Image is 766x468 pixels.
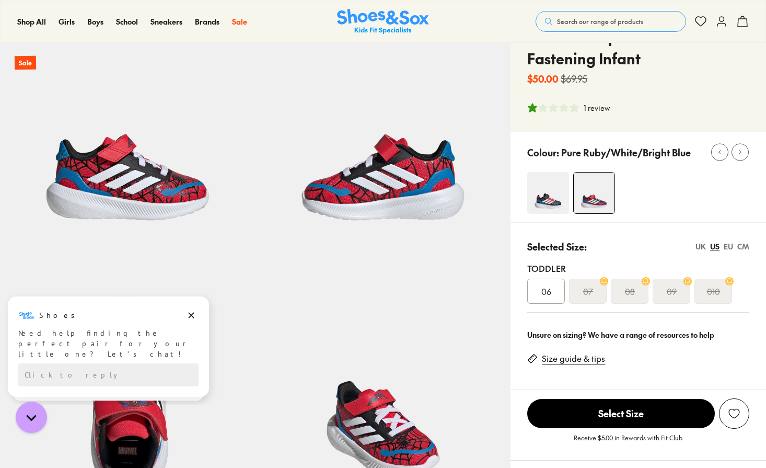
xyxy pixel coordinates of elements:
[527,26,749,70] h4: Runfalcon Spiderman Self-Fastening Infant
[527,102,610,113] button: 1 stars, 1 ratings
[583,285,593,298] s: 07
[527,262,749,275] div: Toddler
[719,398,749,429] button: Add to Wishlist
[541,285,551,298] span: 06
[116,16,138,27] a: School
[695,241,706,252] div: UK
[667,285,677,298] s: 09
[18,39,35,56] img: Shoes logo
[737,241,749,252] div: CM
[527,399,715,428] span: Select Size
[527,145,559,159] p: Colour:
[232,16,247,27] a: Sale
[527,72,559,86] b: $50.00
[8,29,209,129] div: Campaign message
[724,241,733,252] div: EU
[542,353,605,364] a: Size guide & tips
[625,285,635,298] s: 08
[150,16,182,27] a: Sneakers
[195,16,219,27] a: Brands
[710,241,719,252] div: US
[707,285,720,298] s: 010
[561,72,587,86] s: $69.95
[561,145,691,159] p: Pure Ruby/White/Bright Blue
[574,173,614,213] img: 4-524448_1
[59,16,75,27] a: Girls
[18,96,199,119] div: Reply to the campaigns
[15,56,36,70] p: Sale
[10,398,52,437] iframe: Gorgias live chat messenger
[39,42,80,53] h3: Shoes
[527,172,569,214] img: 4-548061_1
[184,40,199,55] button: Dismiss campaign
[17,16,46,27] a: Shop All
[18,60,199,92] div: Need help finding the perfect pair for your little one? Let’s chat!
[527,398,715,429] button: Select Size
[527,239,587,254] p: Selected Size:
[536,11,686,32] button: Search our range of products
[337,9,429,35] img: SNS_Logo_Responsive.svg
[87,16,103,27] a: Boys
[8,39,209,92] div: Message from Shoes. Need help finding the perfect pair for your little one? Let’s chat!
[574,433,682,452] p: Receive $5.00 in Rewards with Fit Club
[527,329,749,340] div: Unsure on sizing? We have a range of resources to help
[584,102,610,113] div: 1 review
[557,17,643,26] span: Search our range of products
[337,9,429,35] a: Shoes & Sox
